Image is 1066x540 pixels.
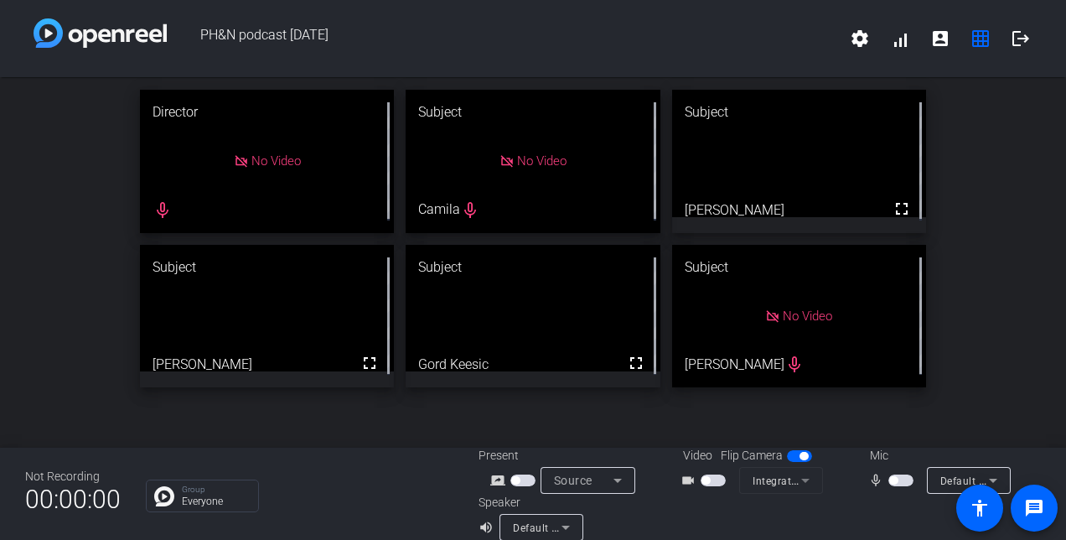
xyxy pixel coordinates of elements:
[626,353,646,373] mat-icon: fullscreen
[554,474,593,487] span: Source
[853,447,1021,465] div: Mic
[850,29,870,49] mat-icon: settings
[892,199,912,219] mat-icon: fullscreen
[34,18,167,48] img: white-gradient.svg
[513,521,792,534] span: Default - Realtek HD Audio 2nd output (Realtek(R) Audio)
[517,153,567,169] span: No Video
[154,486,174,506] img: Chat Icon
[25,468,121,485] div: Not Recording
[140,90,395,135] div: Director
[880,18,920,59] button: signal_cellular_alt
[182,496,250,506] p: Everyone
[970,29,991,49] mat-icon: grid_on
[1011,29,1031,49] mat-icon: logout
[930,29,950,49] mat-icon: account_box
[167,18,840,59] span: PH&N podcast [DATE]
[479,494,579,511] div: Speaker
[683,447,712,465] span: Video
[25,479,121,520] span: 00:00:00
[140,245,395,290] div: Subject
[182,485,250,494] p: Group
[406,90,660,135] div: Subject
[672,90,927,135] div: Subject
[868,470,888,491] mat-icon: mic_none
[479,517,499,537] mat-icon: volume_up
[783,309,832,324] span: No Video
[251,153,301,169] span: No Video
[1024,498,1044,518] mat-icon: message
[406,245,660,290] div: Subject
[360,353,380,373] mat-icon: fullscreen
[490,470,510,491] mat-icon: screen_share_outline
[721,447,783,465] span: Flip Camera
[672,245,927,290] div: Subject
[680,470,701,491] mat-icon: videocam_outline
[479,447,646,465] div: Present
[970,498,990,518] mat-icon: accessibility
